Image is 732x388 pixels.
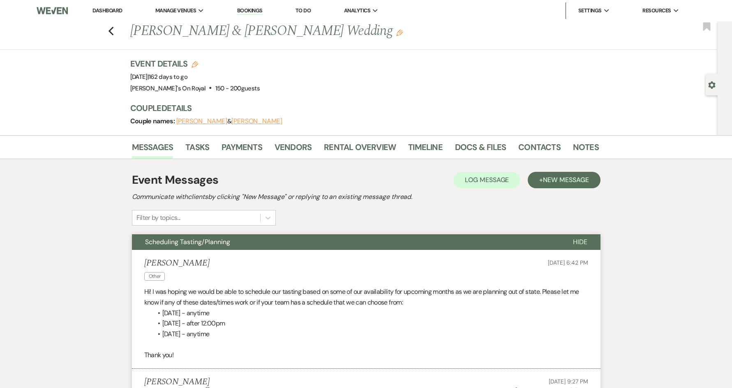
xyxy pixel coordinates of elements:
[296,7,311,14] a: To Do
[130,102,591,114] h3: Couple Details
[518,141,561,159] a: Contacts
[455,141,506,159] a: Docs & Files
[155,7,196,15] span: Manage Venues
[144,258,210,268] h5: [PERSON_NAME]
[344,7,370,15] span: Analytics
[543,176,589,184] span: New Message
[231,118,282,125] button: [PERSON_NAME]
[132,171,219,189] h1: Event Messages
[37,2,68,19] img: Weven Logo
[215,84,260,92] span: 150 - 200 guests
[324,141,396,159] a: Rental Overview
[144,350,588,360] p: Thank you!
[560,234,600,250] button: Hide
[453,172,520,188] button: Log Message
[130,58,260,69] h3: Event Details
[396,29,403,36] button: Edit
[573,238,587,246] span: Hide
[130,73,188,81] span: [DATE]
[130,21,499,41] h1: [PERSON_NAME] & [PERSON_NAME] Wedding
[528,172,600,188] button: +New Message
[465,176,509,184] span: Log Message
[144,286,588,307] p: Hi! I was hoping we would be able to schedule our tasting based on some of our availability for u...
[132,234,560,250] button: Scheduling Tasting/Planning
[573,141,599,159] a: Notes
[548,259,588,266] span: [DATE] 6:42 PM
[132,141,173,159] a: Messages
[130,84,206,92] span: [PERSON_NAME]'s On Royal
[185,141,209,159] a: Tasks
[152,308,588,319] li: [DATE] - anytime
[144,272,165,281] span: Other
[222,141,262,159] a: Payments
[708,81,716,88] button: Open lead details
[549,378,588,385] span: [DATE] 9:27 PM
[92,7,122,14] a: Dashboard
[578,7,602,15] span: Settings
[144,377,211,387] h5: [PERSON_NAME]
[408,141,443,159] a: Timeline
[149,73,187,81] span: 162 days to go
[237,7,263,15] a: Bookings
[130,117,176,125] span: Couple names:
[152,329,588,339] li: [DATE] - anytime
[132,192,600,202] h2: Communicate with clients by clicking "New Message" or replying to an existing message thread.
[152,318,588,329] li: [DATE] - after 12:00pm
[275,141,312,159] a: Vendors
[176,118,227,125] button: [PERSON_NAME]
[136,213,180,223] div: Filter by topics...
[176,117,282,125] span: &
[148,73,187,81] span: |
[642,7,671,15] span: Resources
[145,238,230,246] span: Scheduling Tasting/Planning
